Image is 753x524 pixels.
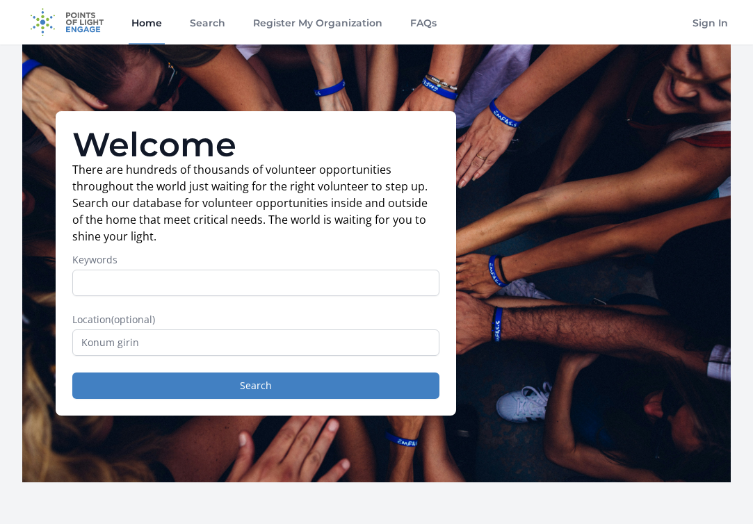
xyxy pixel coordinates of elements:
button: Search [72,372,439,399]
p: There are hundreds of thousands of volunteer opportunities throughout the world just waiting for ... [72,161,439,245]
h1: Welcome [72,128,439,161]
span: (optional) [111,313,155,326]
label: Location [72,313,439,327]
input: Konum girin [72,329,439,356]
label: Keywords [72,253,439,267]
